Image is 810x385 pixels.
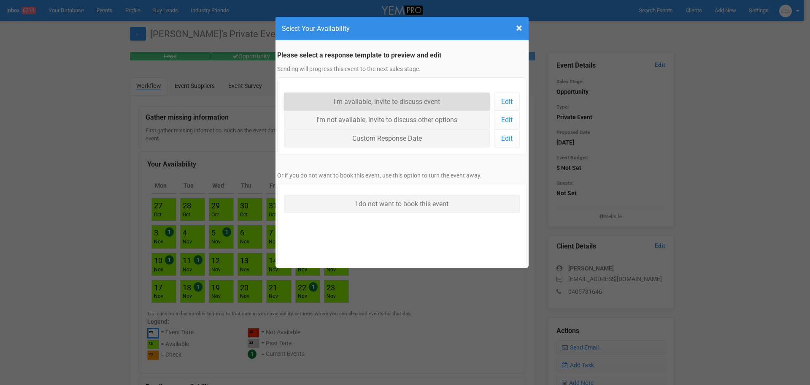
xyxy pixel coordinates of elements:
a: I'm available, invite to discuss event [284,93,490,111]
a: Edit [494,129,520,147]
a: Edit [494,93,520,111]
p: Sending will progress this event to the next sales stage. [277,65,527,73]
a: Edit [494,111,520,129]
h4: Select Your Availability [282,23,522,34]
a: I do not want to book this event [284,195,520,213]
span: × [516,21,522,35]
legend: Please select a response template to preview and edit [277,51,527,60]
a: Custom Response Date [284,129,490,147]
p: Or if you do not want to book this event, use this option to turn the event away. [277,171,527,180]
a: I'm not available, invite to discuss other options [284,111,490,129]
